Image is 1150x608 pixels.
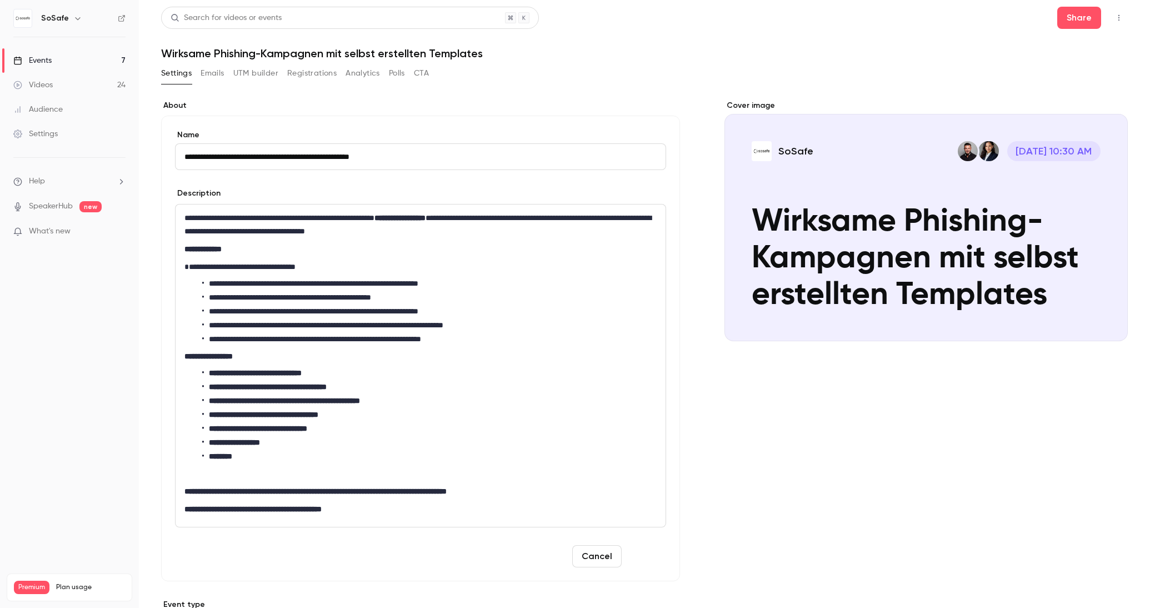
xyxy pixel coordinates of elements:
[29,201,73,212] a: SpeakerHub
[233,64,278,82] button: UTM builder
[13,104,63,115] div: Audience
[13,128,58,139] div: Settings
[724,100,1128,111] label: Cover image
[626,545,666,567] button: Save
[13,55,52,66] div: Events
[175,204,666,527] section: description
[161,100,680,111] label: About
[724,100,1128,341] section: Cover image
[14,581,49,594] span: Premium
[201,64,224,82] button: Emails
[414,64,429,82] button: CTA
[56,583,125,592] span: Plan usage
[175,129,666,141] label: Name
[41,13,69,24] h6: SoSafe
[29,176,45,187] span: Help
[389,64,405,82] button: Polls
[171,12,282,24] div: Search for videos or events
[112,227,126,237] iframe: Noticeable Trigger
[175,188,221,199] label: Description
[346,64,380,82] button: Analytics
[13,79,53,91] div: Videos
[572,545,622,567] button: Cancel
[176,205,666,527] div: editor
[1057,7,1101,29] button: Share
[13,176,126,187] li: help-dropdown-opener
[79,201,102,212] span: new
[161,47,1128,60] h1: Wirksame Phishing-Kampagnen mit selbst erstellten Templates
[287,64,337,82] button: Registrations
[161,64,192,82] button: Settings
[29,226,71,237] span: What's new
[14,9,32,27] img: SoSafe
